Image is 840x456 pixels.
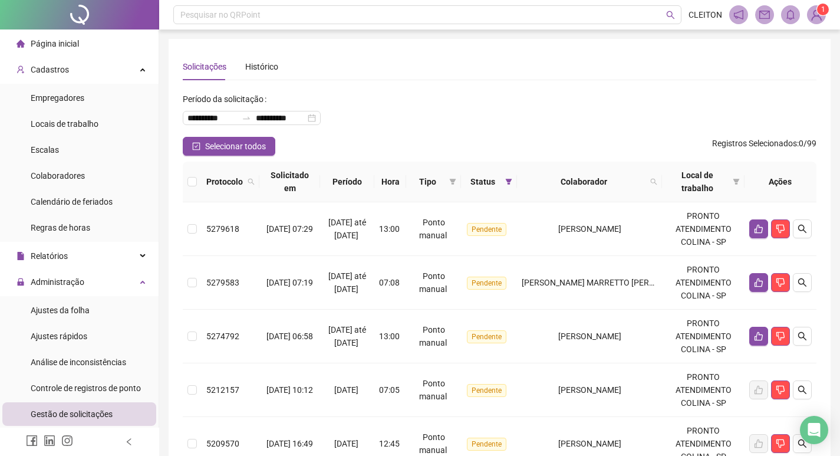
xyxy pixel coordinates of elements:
td: PRONTO ATENDIMENTO COLINA - SP [662,202,745,256]
span: Ajustes da folha [31,306,90,315]
span: Pendente [467,277,506,290]
span: [DATE] 06:58 [266,332,313,341]
span: 5274792 [206,332,239,341]
span: search [245,173,257,191]
button: Selecionar todos [183,137,275,156]
span: 13:00 [379,224,400,234]
span: [PERSON_NAME] [558,332,621,341]
th: Solicitado em [259,162,320,202]
span: Controle de registros de ponto [31,383,141,393]
span: [DATE] [334,385,358,395]
span: [DATE] até [DATE] [328,325,366,347]
span: Locais de trabalho [31,119,98,129]
span: Calendário de feriados [31,197,113,206]
span: Regras de horas [31,223,90,232]
span: Escalas [31,145,59,155]
span: check-square [192,142,200,150]
span: 5279618 [206,224,239,234]
span: 12:45 [379,439,400,448]
span: filter [730,166,742,197]
span: : 0 / 99 [712,137,816,156]
span: filter [505,178,512,185]
th: Período [320,162,374,202]
span: swap-right [242,113,251,123]
span: Relatórios [31,251,68,261]
span: Ponto manual [419,325,447,347]
span: filter [503,173,515,191]
span: search [248,178,255,185]
span: dislike [776,385,785,395]
span: file [17,252,25,260]
span: bell [785,9,796,20]
span: home [17,40,25,48]
span: [PERSON_NAME] MARRETTO [PERSON_NAME] [522,278,694,287]
span: [DATE] [334,439,358,448]
span: search [666,11,675,19]
span: search [648,173,660,191]
span: like [754,278,763,287]
span: 1 [821,5,825,14]
span: like [754,332,763,341]
span: dislike [776,278,785,287]
span: search [798,332,807,341]
span: 5279583 [206,278,239,287]
span: [DATE] 10:12 [266,385,313,395]
span: CLEITON [689,8,722,21]
span: [PERSON_NAME] [558,385,621,395]
span: 07:08 [379,278,400,287]
span: mail [759,9,770,20]
span: Empregadores [31,93,84,103]
span: Ponto manual [419,271,447,294]
span: 5212157 [206,385,239,395]
span: search [798,224,807,234]
img: 93516 [808,6,825,24]
span: instagram [61,435,73,447]
div: Solicitações [183,60,226,73]
span: Colaboradores [31,171,85,181]
span: Registros Selecionados [712,139,797,148]
span: Cadastros [31,65,69,74]
span: Tipo [411,175,444,188]
span: [PERSON_NAME] [558,224,621,234]
span: dislike [776,332,785,341]
span: [DATE] 07:29 [266,224,313,234]
sup: Atualize o seu contato no menu Meus Dados [817,4,829,15]
span: search [798,439,807,448]
span: Protocolo [206,175,243,188]
span: [DATE] 16:49 [266,439,313,448]
span: Ponto manual [419,218,447,240]
span: facebook [26,435,38,447]
span: left [125,438,133,446]
span: 5209570 [206,439,239,448]
label: Período da solicitação [183,90,271,109]
span: lock [17,278,25,286]
span: [DATE] até [DATE] [328,271,366,294]
td: PRONTO ATENDIMENTO COLINA - SP [662,256,745,310]
span: Ajustes rápidos [31,332,87,341]
span: dislike [776,439,785,448]
span: Ponto manual [419,432,447,455]
span: Pendente [467,330,506,343]
span: Gestão de solicitações [31,409,113,419]
span: 07:05 [379,385,400,395]
span: [DATE] 07:19 [266,278,313,287]
td: PRONTO ATENDIMENTO COLINA - SP [662,363,745,417]
div: Open Intercom Messenger [800,416,828,444]
span: Página inicial [31,39,79,48]
span: like [754,224,763,234]
span: Local de trabalho [667,169,728,195]
span: Pendente [467,438,506,451]
span: search [798,278,807,287]
span: user-add [17,65,25,74]
span: 13:00 [379,332,400,341]
span: search [798,385,807,395]
span: Colaborador [522,175,645,188]
span: Pendente [467,384,506,397]
div: Histórico [245,60,278,73]
span: [PERSON_NAME] [558,439,621,448]
th: Hora [374,162,406,202]
span: Selecionar todos [205,140,266,153]
span: dislike [776,224,785,234]
span: to [242,113,251,123]
span: notification [733,9,744,20]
